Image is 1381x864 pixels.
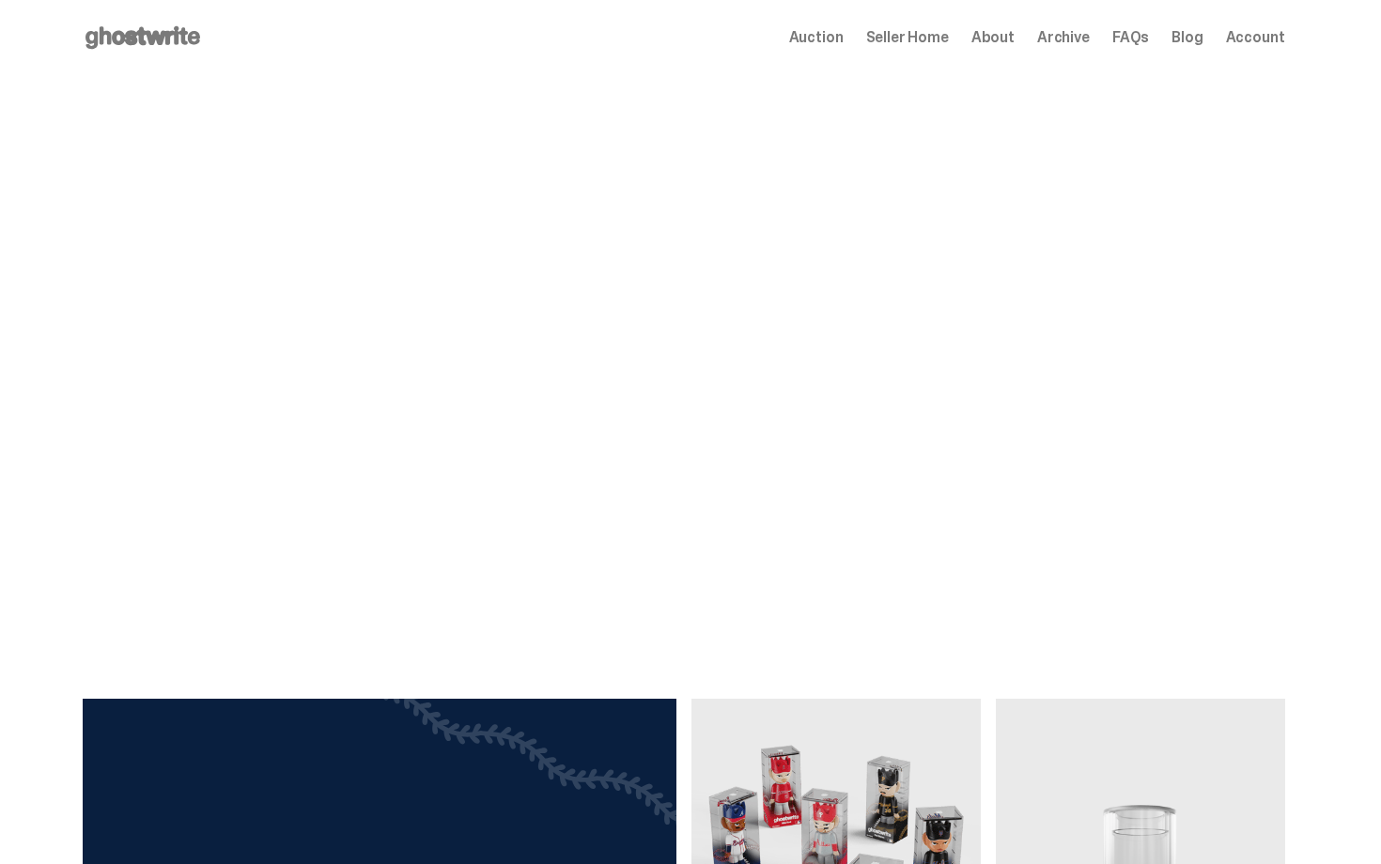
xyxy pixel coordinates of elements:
[789,30,844,45] a: Auction
[1112,30,1149,45] a: FAQs
[866,30,949,45] a: Seller Home
[971,30,1015,45] a: About
[1172,30,1203,45] a: Blog
[1037,30,1090,45] a: Archive
[1226,30,1285,45] a: Account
